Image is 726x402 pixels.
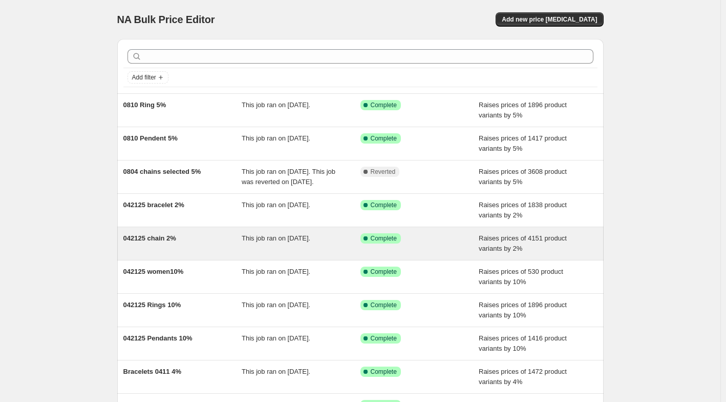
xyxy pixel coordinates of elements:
[123,201,184,209] span: 042125 bracelet 2%
[242,168,335,186] span: This job ran on [DATE]. This job was reverted on [DATE].
[123,368,181,375] span: Bracelets 0411 4%
[242,234,310,242] span: This job ran on [DATE].
[123,268,184,275] span: 042125 women10%
[479,301,567,319] span: Raises prices of 1896 product variants by 10%
[242,368,310,375] span: This job ran on [DATE].
[123,301,181,309] span: 042125 Rings 10%
[479,134,567,152] span: Raises prices of 1417 product variants by 5%
[127,71,168,84] button: Add filter
[371,301,397,309] span: Complete
[371,234,397,243] span: Complete
[123,334,193,342] span: 042125 Pendants 10%
[371,368,397,376] span: Complete
[123,234,176,242] span: 042125 chain 2%
[371,168,396,176] span: Reverted
[123,101,166,109] span: 0810 Ring 5%
[479,201,567,219] span: Raises prices of 1838 product variants by 2%
[242,268,310,275] span: This job ran on [DATE].
[242,101,310,109] span: This job ran on [DATE].
[479,368,567,386] span: Raises prices of 1472 product variants by 4%
[117,14,215,25] span: NA Bulk Price Editor
[123,168,201,175] span: 0804 chains selected 5%
[371,101,397,109] span: Complete
[479,101,567,119] span: Raises prices of 1896 product variants by 5%
[123,134,178,142] span: 0810 Pendent 5%
[371,201,397,209] span: Complete
[479,168,567,186] span: Raises prices of 3608 product variants by 5%
[479,268,563,286] span: Raises prices of 530 product variants by 10%
[242,134,310,142] span: This job ran on [DATE].
[242,334,310,342] span: This job ran on [DATE].
[242,201,310,209] span: This job ran on [DATE].
[371,334,397,343] span: Complete
[242,301,310,309] span: This job ran on [DATE].
[132,73,156,82] span: Add filter
[371,134,397,143] span: Complete
[479,234,567,252] span: Raises prices of 4151 product variants by 2%
[502,15,597,24] span: Add new price [MEDICAL_DATA]
[479,334,567,352] span: Raises prices of 1416 product variants by 10%
[371,268,397,276] span: Complete
[496,12,603,27] button: Add new price [MEDICAL_DATA]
